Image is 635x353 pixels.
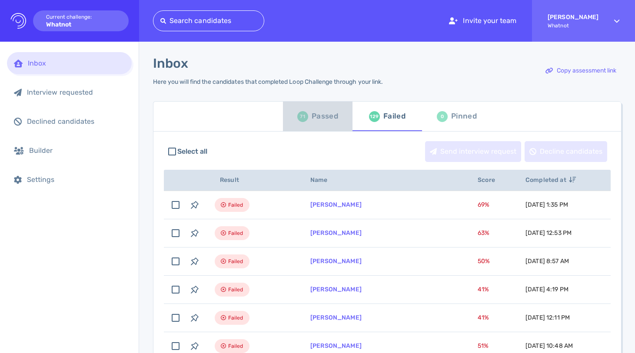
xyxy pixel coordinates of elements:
[525,257,569,265] span: [DATE] 8:57 AM
[525,314,570,321] span: [DATE] 12:11 PM
[228,256,243,267] span: Failed
[27,88,125,96] div: Interview requested
[310,286,362,293] a: [PERSON_NAME]
[525,176,576,184] span: Completed at
[29,146,125,155] div: Builder
[27,117,125,125] div: Declined candidates
[525,229,572,237] span: [DATE] 12:53 PM
[28,59,125,67] div: Inbox
[525,142,607,162] div: Decline candidates
[478,201,489,208] span: 69 %
[426,142,521,162] div: Send interview request
[312,110,338,123] div: Passed
[478,286,489,293] span: 41 %
[310,201,362,208] a: [PERSON_NAME]
[541,60,621,81] button: Copy assessment link
[548,23,598,29] span: Whatnot
[525,342,573,350] span: [DATE] 10:48 AM
[177,146,208,157] span: Select all
[478,229,489,237] span: 63 %
[310,257,362,265] a: [PERSON_NAME]
[310,314,362,321] a: [PERSON_NAME]
[383,110,406,123] div: Failed
[228,313,243,323] span: Failed
[525,201,568,208] span: [DATE] 1:35 PM
[27,175,125,184] div: Settings
[310,176,337,184] span: Name
[478,314,489,321] span: 41 %
[525,286,569,293] span: [DATE] 4:19 PM
[369,111,380,122] div: 129
[153,78,383,86] div: Here you will find the candidates that completed Loop Challenge through your link.
[548,13,598,21] strong: [PERSON_NAME]
[541,61,621,81] div: Copy assessment link
[525,141,607,162] button: Decline candidates
[297,111,308,122] div: 71
[451,110,477,123] div: Pinned
[153,56,188,71] h1: Inbox
[478,257,490,265] span: 50 %
[425,141,521,162] button: Send interview request
[228,200,243,210] span: Failed
[310,229,362,237] a: [PERSON_NAME]
[228,228,243,238] span: Failed
[437,111,448,122] div: 0
[204,170,300,191] th: Result
[310,342,362,350] a: [PERSON_NAME]
[228,341,243,351] span: Failed
[228,284,243,295] span: Failed
[478,176,505,184] span: Score
[478,342,489,350] span: 51 %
